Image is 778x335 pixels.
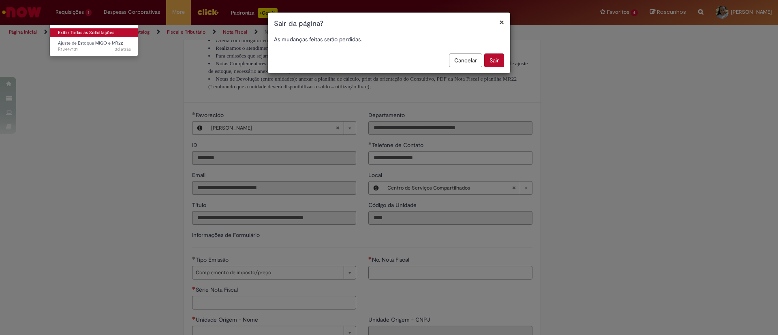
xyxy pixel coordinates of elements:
[50,28,139,37] a: Exibir Todas as Solicitações
[50,39,139,54] a: Aberto R13447131 : Ajuste de Estoque MIGO e MR22
[274,35,504,43] p: As mudanças feitas serão perdidas.
[49,24,138,56] ul: Requisições
[115,46,131,52] time: 26/08/2025 09:50:43
[58,46,131,53] span: R13447131
[115,46,131,52] span: 3d atrás
[58,40,123,46] span: Ajuste de Estoque MIGO e MR22
[484,53,504,67] button: Sair
[499,18,504,26] button: Fechar modal
[449,53,482,67] button: Cancelar
[274,19,504,29] h1: Sair da página?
